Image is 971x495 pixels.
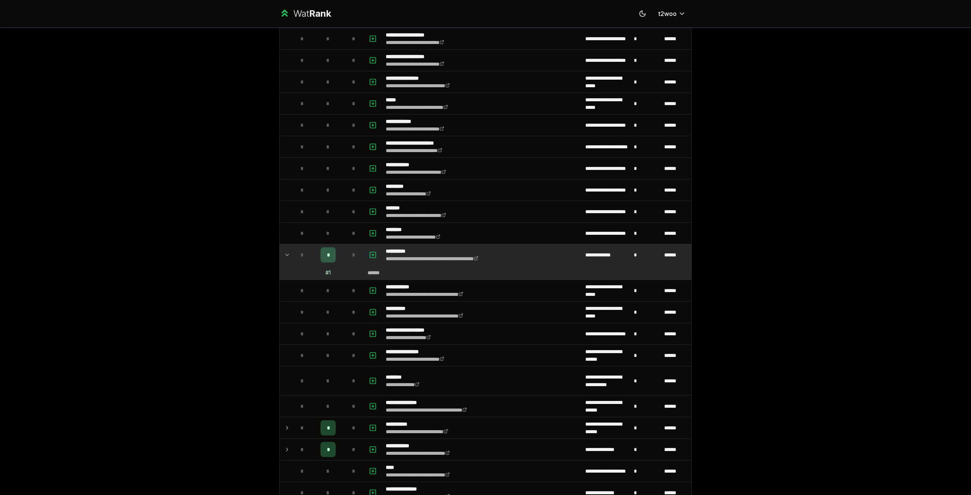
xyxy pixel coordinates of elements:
button: t2woo [652,7,692,20]
span: Rank [309,8,331,19]
span: t2woo [658,9,677,18]
div: # 1 [325,269,331,277]
div: Wat [293,8,331,20]
a: WatRank [279,8,331,20]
